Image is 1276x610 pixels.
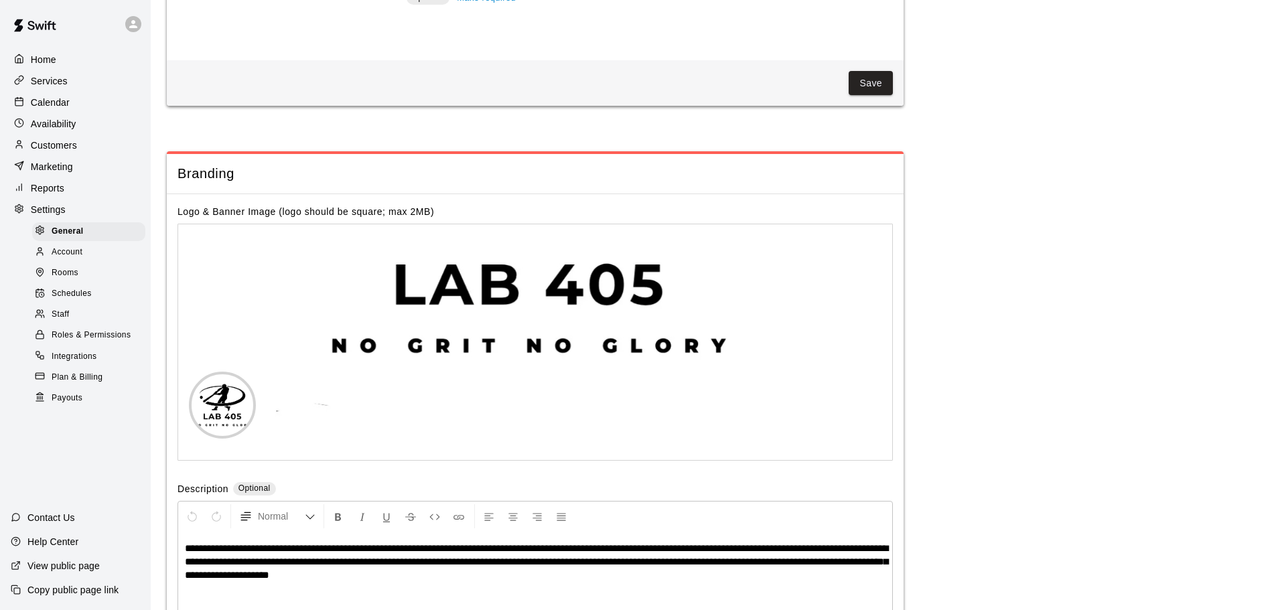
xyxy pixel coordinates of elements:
span: Payouts [52,392,82,405]
label: Description [178,482,228,498]
p: Copy public page link [27,583,119,597]
div: Integrations [32,348,145,366]
span: Integrations [52,350,97,364]
button: Format Italics [351,504,374,528]
p: Calendar [31,96,70,109]
p: Availability [31,117,76,131]
button: Left Align [478,504,500,528]
a: Customers [11,135,140,155]
span: Optional [238,483,271,493]
button: Undo [181,504,204,528]
button: Save [849,71,893,96]
p: Contact Us [27,511,75,524]
button: Format Bold [327,504,350,528]
span: Plan & Billing [52,371,102,384]
span: Account [52,246,82,259]
p: Marketing [31,160,73,173]
label: Logo & Banner Image (logo should be square; max 2MB) [178,206,434,217]
a: Rooms [32,263,151,284]
a: Plan & Billing [32,367,151,388]
a: Payouts [32,388,151,408]
div: Payouts [32,389,145,408]
div: Roles & Permissions [32,326,145,345]
a: Settings [11,200,140,220]
span: General [52,225,84,238]
p: Reports [31,181,64,195]
p: Settings [31,203,66,216]
button: Redo [205,504,228,528]
button: Formatting Options [234,504,321,528]
a: General [32,221,151,242]
p: Help Center [27,535,78,548]
p: Home [31,53,56,66]
div: Account [32,243,145,262]
a: Marketing [11,157,140,177]
div: Plan & Billing [32,368,145,387]
button: Insert Code [423,504,446,528]
button: Justify Align [550,504,573,528]
div: Schedules [32,285,145,303]
a: Staff [32,305,151,325]
a: Roles & Permissions [32,325,151,346]
a: Integrations [32,346,151,367]
a: Availability [11,114,140,134]
a: Services [11,71,140,91]
div: Rooms [32,264,145,283]
span: Branding [178,165,893,183]
span: Roles & Permissions [52,329,131,342]
button: Center Align [502,504,524,528]
button: Format Underline [375,504,398,528]
span: Normal [258,510,305,523]
button: Format Strikethrough [399,504,422,528]
button: Insert Link [447,504,470,528]
a: Schedules [32,284,151,305]
a: Home [11,50,140,70]
div: Staff [32,305,145,324]
p: View public page [27,559,100,573]
span: Schedules [52,287,92,301]
a: Account [32,242,151,262]
span: Rooms [52,266,78,280]
p: Customers [31,139,77,152]
div: General [32,222,145,241]
a: Calendar [11,92,140,112]
span: Staff [52,308,69,321]
p: Services [31,74,68,88]
a: Reports [11,178,140,198]
button: Right Align [526,504,549,528]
